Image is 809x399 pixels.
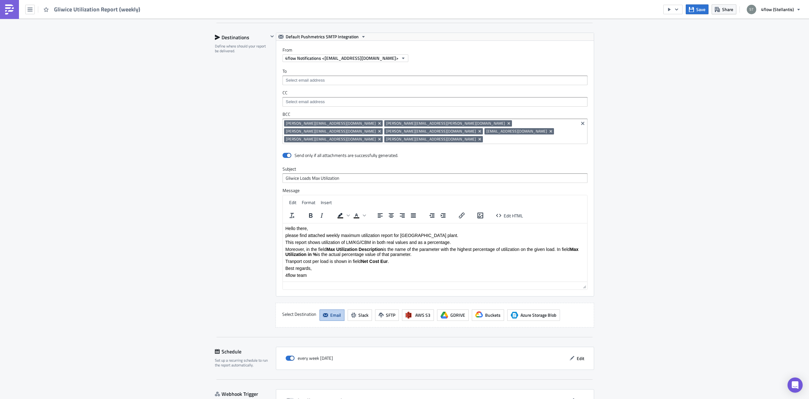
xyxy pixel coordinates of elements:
label: From [283,47,594,53]
button: Remove Tag [548,128,554,134]
img: PushMetrics [4,4,15,15]
div: Define where should your report be delivered. [215,44,268,53]
button: Email [319,309,344,321]
button: 4flow (Stellantis) [743,3,804,16]
button: Edit [566,353,587,363]
span: Buckets [485,312,501,318]
span: SFTP [386,312,395,318]
button: Save [686,4,709,14]
span: [EMAIL_ADDRESS][DOMAIN_NAME] [486,129,547,134]
button: Insert/edit image [475,211,486,220]
button: Clear formatting [287,211,297,220]
span: Slack [358,312,368,318]
button: Remove Tag [377,136,383,142]
button: Remove Tag [477,136,483,142]
span: GDRIVE [450,312,465,318]
button: Azure Storage BlobAzure Storage Blob [507,309,560,321]
label: Select Destination [282,309,316,319]
span: Default Pushmetrics SMTP Integration [286,33,359,41]
label: Message [283,188,587,193]
span: [PERSON_NAME][EMAIL_ADDRESS][DOMAIN_NAME] [386,129,476,134]
span: [PERSON_NAME][EMAIL_ADDRESS][DOMAIN_NAME] [386,137,476,142]
button: Clear selected items [579,120,587,127]
button: GDRIVE [437,309,469,321]
button: Justify [408,211,419,220]
span: Edit HTML [504,212,523,219]
span: Format [302,199,315,206]
button: Default Pushmetrics SMTP Integration [276,33,368,41]
button: AWS S3 [402,309,434,321]
div: Background color [335,211,351,220]
button: Bold [305,211,316,220]
button: SFTP [375,309,399,321]
button: Slack [348,309,372,321]
button: Remove Tag [377,120,383,127]
img: Avatar [746,4,757,15]
button: Remove Tag [477,128,483,134]
button: Increase indent [438,211,448,220]
label: CC [283,90,587,96]
span: 4flow Notifications <[EMAIL_ADDRESS][DOMAIN_NAME]> [285,55,398,61]
button: Remove Tag [377,128,383,134]
button: Align center [386,211,397,220]
div: Destinations [215,33,268,42]
span: [PERSON_NAME][EMAIL_ADDRESS][DOMAIN_NAME] [286,137,376,142]
div: Resize [581,282,587,290]
span: Email [330,312,341,318]
span: Save [696,6,705,13]
button: Edit HTML [494,211,526,220]
span: Azure Storage Blob [520,312,557,318]
input: Select em ail add ress [284,99,585,105]
button: Italic [316,211,327,220]
iframe: Rich Text Area [283,223,587,282]
label: Subject [283,166,587,172]
button: Hide content [268,33,276,40]
button: Share [712,4,736,14]
label: BCC [283,111,587,117]
span: Insert [321,199,332,206]
span: Edit [289,199,296,206]
div: Open Intercom Messenger [788,377,803,393]
div: Schedule [215,347,276,356]
span: [PERSON_NAME][EMAIL_ADDRESS][PERSON_NAME][DOMAIN_NAME] [386,121,505,126]
span: AWS S3 [415,312,430,318]
button: Buckets [472,309,504,321]
label: To [283,68,587,74]
button: Align left [375,211,386,220]
button: Decrease indent [427,211,437,220]
button: Align right [397,211,408,220]
span: Azure Storage Blob [511,311,518,319]
div: Send only if all attachments are successfully generated. [295,153,398,158]
button: Remove Tag [506,120,512,127]
button: Insert/edit link [456,211,467,220]
span: Share [722,6,733,13]
span: 4flow (Stellantis) [761,6,794,13]
input: Select em ail add ress [284,77,585,84]
button: 4flow Notifications <[EMAIL_ADDRESS][DOMAIN_NAME]> [283,54,408,62]
div: Set up a recurring schedule to run the report automatically. [215,358,272,368]
span: [PERSON_NAME][EMAIL_ADDRESS][DOMAIN_NAME] [286,129,376,134]
div: every week [DATE] [286,353,333,363]
div: Text color [351,211,367,220]
div: Webhook Trigger [215,389,276,399]
span: [PERSON_NAME][EMAIL_ADDRESS][DOMAIN_NAME] [286,121,376,126]
span: Edit [577,355,584,362]
span: Gliwice Utilization Report (weekly) [54,6,141,13]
